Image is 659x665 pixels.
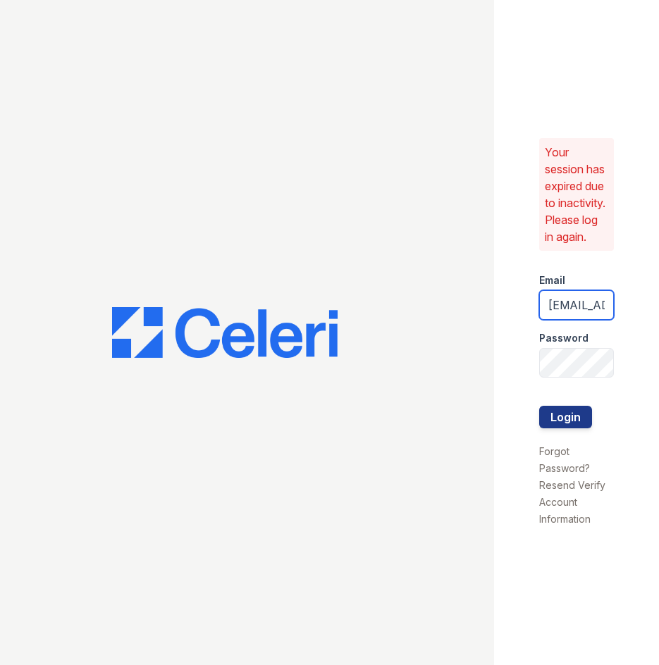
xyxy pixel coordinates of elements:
button: Login [539,406,592,428]
a: Forgot Password? [539,445,590,474]
label: Email [539,273,565,287]
p: Your session has expired due to inactivity. Please log in again. [545,144,608,245]
label: Password [539,331,589,345]
img: CE_Logo_Blue-a8612792a0a2168367f1c8372b55b34899dd931a85d93a1a3d3e32e68fde9ad4.png [112,307,338,358]
a: Resend Verify Account Information [539,479,605,525]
